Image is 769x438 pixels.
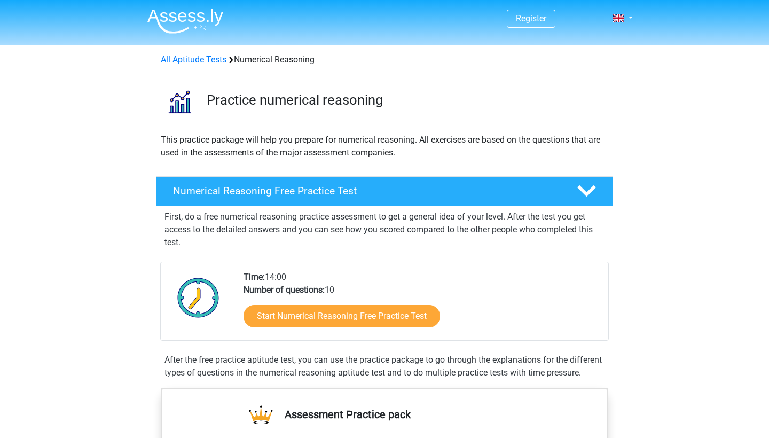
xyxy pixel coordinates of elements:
[173,185,560,197] h4: Numerical Reasoning Free Practice Test
[516,13,546,24] a: Register
[244,285,325,295] b: Number of questions:
[152,176,617,206] a: Numerical Reasoning Free Practice Test
[171,271,225,324] img: Clock
[161,54,226,65] a: All Aptitude Tests
[244,305,440,327] a: Start Numerical Reasoning Free Practice Test
[156,79,202,124] img: numerical reasoning
[156,53,613,66] div: Numerical Reasoning
[207,92,605,108] h3: Practice numerical reasoning
[160,354,609,379] div: After the free practice aptitude test, you can use the practice package to go through the explana...
[161,134,608,159] p: This practice package will help you prepare for numerical reasoning. All exercises are based on t...
[244,272,265,282] b: Time:
[236,271,608,340] div: 14:00 10
[147,9,223,34] img: Assessly
[164,210,605,249] p: First, do a free numerical reasoning practice assessment to get a general idea of your level. Aft...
